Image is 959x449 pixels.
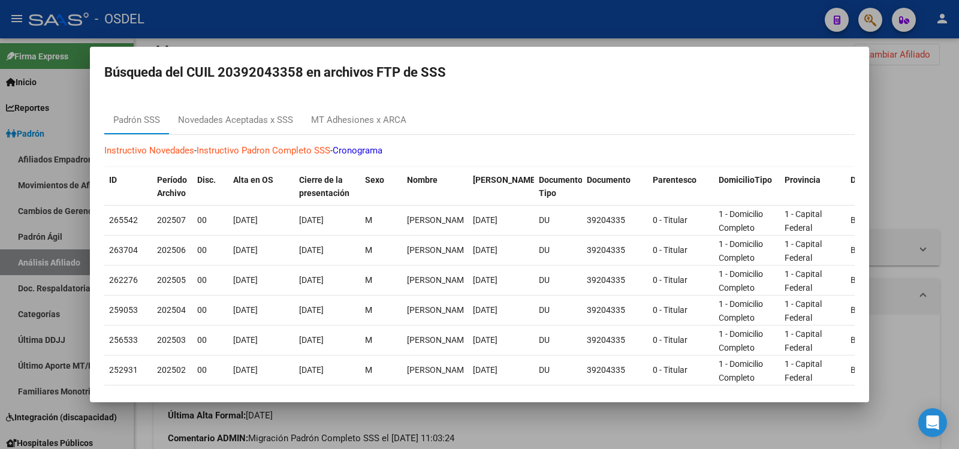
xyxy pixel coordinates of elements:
[714,167,780,207] datatable-header-cell: DomicilioTipo
[473,365,497,375] span: [DATE]
[294,167,360,207] datatable-header-cell: Cierre de la presentación
[402,167,468,207] datatable-header-cell: Nombre
[918,408,947,437] div: Open Intercom Messenger
[197,213,224,227] div: 00
[468,167,534,207] datatable-header-cell: Fecha Nac.
[587,333,643,347] div: 39204335
[228,167,294,207] datatable-header-cell: Alta en OS
[157,365,186,375] span: 202502
[333,145,382,156] a: Cronograma
[719,209,763,233] span: 1 - Domicilio Completo
[653,215,687,225] span: 0 - Titular
[785,329,822,352] span: 1 - Capital Federal
[539,273,577,287] div: DU
[653,365,687,375] span: 0 - Titular
[365,175,384,185] span: Sexo
[653,335,687,345] span: 0 - Titular
[299,245,324,255] span: [DATE]
[157,215,186,225] span: 202507
[473,335,497,345] span: [DATE]
[299,275,324,285] span: [DATE]
[719,299,763,323] span: 1 - Domicilio Completo
[851,273,907,287] div: B
[299,215,324,225] span: [DATE]
[365,365,372,375] span: M
[157,305,186,315] span: 202504
[785,209,822,233] span: 1 - Capital Federal
[473,245,497,255] span: [DATE]
[360,167,402,207] datatable-header-cell: Sexo
[407,245,471,255] span: VALDEZ MATIAS ALEJANDRO
[785,299,822,323] span: 1 - Capital Federal
[473,215,497,225] span: [DATE]
[539,363,577,377] div: DU
[587,273,643,287] div: 39204335
[587,303,643,317] div: 39204335
[653,245,687,255] span: 0 - Titular
[197,333,224,347] div: 00
[539,213,577,227] div: DU
[233,365,258,375] span: [DATE]
[407,175,438,185] span: Nombre
[365,335,372,345] span: M
[539,175,583,198] span: Documento Tipo
[407,365,471,375] span: VALDEZ MATIAS ALEJANDRO
[407,335,471,345] span: VALDEZ MATIAS ALEJANDRO
[104,167,152,207] datatable-header-cell: ID
[851,175,906,185] span: Departamento
[851,333,907,347] div: B
[719,359,763,382] span: 1 - Domicilio Completo
[473,275,497,285] span: [DATE]
[233,175,273,185] span: Alta en OS
[785,269,822,293] span: 1 - Capital Federal
[233,215,258,225] span: [DATE]
[109,365,138,375] span: 252931
[719,329,763,352] span: 1 - Domicilio Completo
[109,175,117,185] span: ID
[157,245,186,255] span: 202506
[785,239,822,263] span: 1 - Capital Federal
[197,145,330,156] a: Instructivo Padron Completo SSS
[534,167,582,207] datatable-header-cell: Documento Tipo
[846,167,912,207] datatable-header-cell: Departamento
[299,175,349,198] span: Cierre de la presentación
[233,245,258,255] span: [DATE]
[157,335,186,345] span: 202503
[851,303,907,317] div: B
[587,213,643,227] div: 39204335
[104,144,855,158] p: - -
[653,305,687,315] span: 0 - Titular
[113,113,160,127] div: Padrón SSS
[785,359,822,382] span: 1 - Capital Federal
[719,239,763,263] span: 1 - Domicilio Completo
[653,275,687,285] span: 0 - Titular
[109,275,138,285] span: 262276
[648,167,714,207] datatable-header-cell: Parentesco
[851,243,907,257] div: B
[233,275,258,285] span: [DATE]
[299,365,324,375] span: [DATE]
[587,243,643,257] div: 39204335
[104,145,194,156] a: Instructivo Novedades
[197,175,216,185] span: Disc.
[104,61,855,84] h2: Búsqueda del CUIL 20392043358 en archivos FTP de SSS
[719,269,763,293] span: 1 - Domicilio Completo
[197,363,224,377] div: 00
[157,175,187,198] span: Período Archivo
[407,275,471,285] span: VALDEZ MATIAS ALEJANDRO
[197,243,224,257] div: 00
[539,243,577,257] div: DU
[152,167,192,207] datatable-header-cell: Período Archivo
[299,305,324,315] span: [DATE]
[299,335,324,345] span: [DATE]
[365,245,372,255] span: M
[587,363,643,377] div: 39204335
[653,175,696,185] span: Parentesco
[407,215,471,225] span: VALDEZ MATIAS ALEJANDRO
[109,245,138,255] span: 263704
[851,213,907,227] div: B
[719,175,772,185] span: DomicilioTipo
[851,363,907,377] div: B
[365,215,372,225] span: M
[473,305,497,315] span: [DATE]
